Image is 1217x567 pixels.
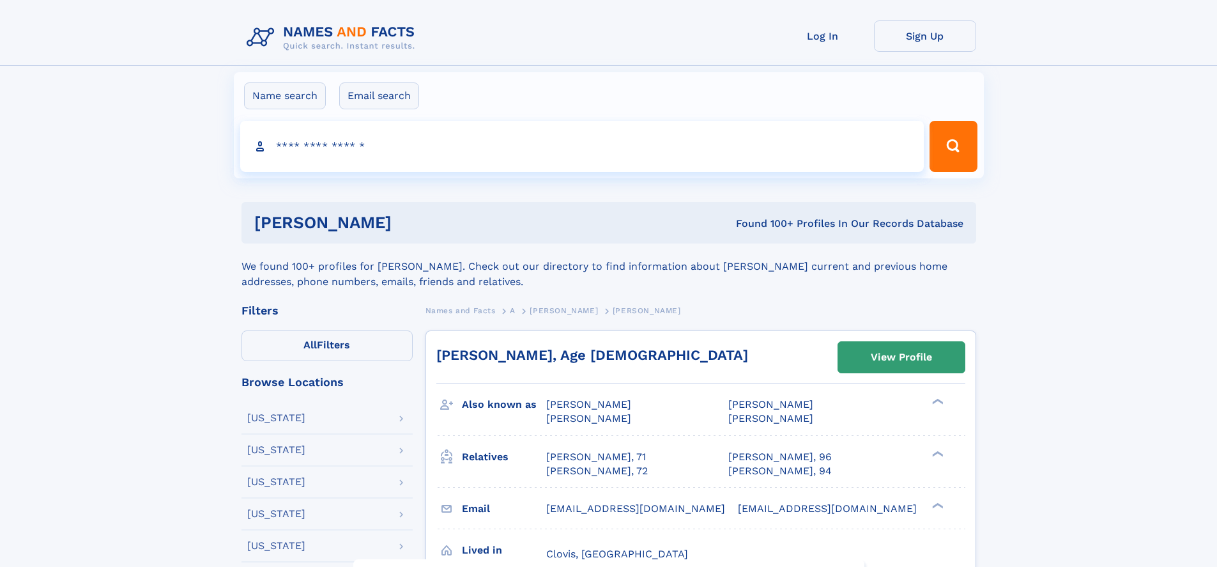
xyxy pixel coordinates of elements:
[436,347,748,363] a: [PERSON_NAME], Age [DEMOGRAPHIC_DATA]
[546,502,725,515] span: [EMAIL_ADDRESS][DOMAIN_NAME]
[563,217,963,231] div: Found 100+ Profiles In Our Records Database
[425,302,496,318] a: Names and Facts
[247,509,305,519] div: [US_STATE]
[929,449,944,458] div: ❯
[530,302,598,318] a: [PERSON_NAME]
[462,394,546,416] h3: Also known as
[462,540,546,561] h3: Lived in
[510,302,516,318] a: A
[462,446,546,468] h3: Relatives
[546,412,631,424] span: [PERSON_NAME]
[728,450,832,464] a: [PERSON_NAME], 96
[462,498,546,520] h3: Email
[241,330,413,361] label: Filters
[247,477,305,487] div: [US_STATE]
[546,464,648,478] a: [PERSON_NAME], 72
[241,377,413,388] div: Browse Locations
[254,215,564,231] h1: [PERSON_NAME]
[244,82,326,109] label: Name search
[613,306,681,315] span: [PERSON_NAME]
[546,398,631,410] span: [PERSON_NAME]
[728,412,813,424] span: [PERSON_NAME]
[247,445,305,455] div: [US_STATE]
[930,121,977,172] button: Search Button
[241,305,413,316] div: Filters
[546,450,646,464] a: [PERSON_NAME], 71
[241,20,425,55] img: Logo Names and Facts
[728,398,813,410] span: [PERSON_NAME]
[546,548,688,560] span: Clovis, [GEOGRAPHIC_DATA]
[530,306,598,315] span: [PERSON_NAME]
[929,501,944,509] div: ❯
[874,20,976,52] a: Sign Up
[738,502,917,515] span: [EMAIL_ADDRESS][DOMAIN_NAME]
[240,121,924,172] input: search input
[871,343,932,372] div: View Profile
[728,464,832,478] a: [PERSON_NAME], 94
[772,20,874,52] a: Log In
[838,342,965,373] a: View Profile
[510,306,516,315] span: A
[247,541,305,551] div: [US_STATE]
[241,244,976,290] div: We found 100+ profiles for [PERSON_NAME]. Check out our directory to find information about [PERS...
[929,398,944,406] div: ❯
[339,82,419,109] label: Email search
[303,339,317,351] span: All
[247,413,305,423] div: [US_STATE]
